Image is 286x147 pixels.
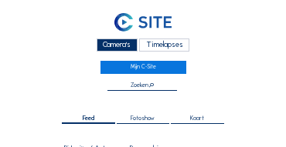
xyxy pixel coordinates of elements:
a: C-SITE Logo [36,12,250,36]
span: Fotoshow [131,115,155,122]
img: C-SITE Logo [114,13,172,32]
span: Feed [83,115,94,122]
div: Camera's [97,38,138,52]
div: Timelapses [139,38,189,52]
span: Kaart [190,115,204,122]
a: Mijn C-Site [100,61,186,74]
